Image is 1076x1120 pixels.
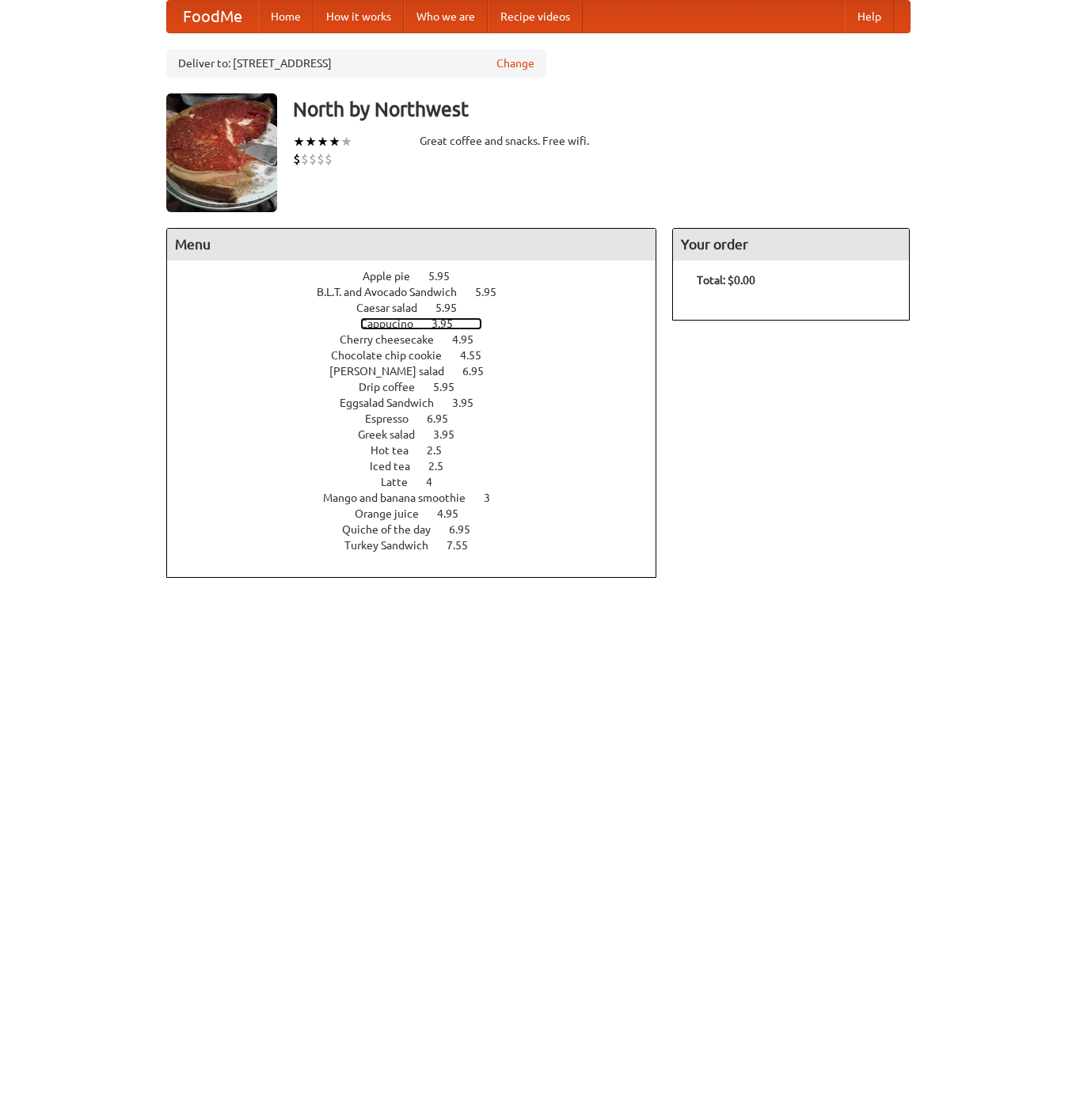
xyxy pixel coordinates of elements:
li: ★ [293,133,305,150]
a: B.L.T. and Avocado Sandwich 5.95 [317,286,526,298]
span: 3 [484,492,506,504]
a: [PERSON_NAME] salad 6.95 [329,365,513,378]
img: angular.jpg [166,93,277,212]
a: Orange juice 4.95 [355,507,488,520]
span: 4.95 [437,507,474,520]
span: Quiche of the day [342,523,447,536]
a: Help [845,1,894,32]
span: Eggsalad Sandwich [340,397,450,409]
span: Mango and banana smoothie [323,492,481,504]
a: Hot tea 2.5 [371,444,471,457]
a: Quiche of the day 6.95 [342,523,500,536]
span: 6.95 [449,523,486,536]
li: $ [309,150,317,168]
li: ★ [305,133,317,150]
a: FoodMe [167,1,258,32]
span: Cherry cheesecake [340,333,450,346]
span: 5.95 [435,302,473,314]
span: Orange juice [355,507,435,520]
span: Hot tea [371,444,424,457]
span: 2.5 [428,460,459,473]
a: Greek salad 3.95 [358,428,484,441]
li: ★ [329,133,340,150]
span: Caesar salad [356,302,433,314]
span: 4.55 [460,349,497,362]
span: Greek salad [358,428,431,441]
span: 5.95 [475,286,512,298]
a: Espresso 6.95 [365,412,477,425]
span: 3.95 [452,397,489,409]
span: Chocolate chip cookie [331,349,458,362]
a: Who we are [404,1,488,32]
span: 5.95 [433,381,470,393]
span: 4.95 [452,333,489,346]
a: Apple pie 5.95 [363,270,479,283]
span: 6.95 [427,412,464,425]
a: Chocolate chip cookie 4.55 [331,349,511,362]
li: $ [293,150,301,168]
span: 5.95 [428,270,466,283]
span: Drip coffee [359,381,431,393]
span: Apple pie [363,270,426,283]
a: Caesar salad 5.95 [356,302,486,314]
span: Iced tea [370,460,426,473]
h4: Your order [673,229,909,260]
span: 7.55 [447,539,484,552]
h4: Menu [167,229,656,260]
a: Cherry cheesecake 4.95 [340,333,503,346]
a: Drip coffee 5.95 [359,381,484,393]
a: Iced tea 2.5 [370,460,473,473]
a: Recipe videos [488,1,583,32]
a: Mango and banana smoothie 3 [323,492,519,504]
span: 4 [426,476,448,488]
div: Great coffee and snacks. Free wifi. [420,133,657,149]
li: ★ [340,133,352,150]
li: ★ [317,133,329,150]
span: [PERSON_NAME] salad [329,365,460,378]
li: $ [301,150,309,168]
b: Total: $0.00 [697,274,755,287]
li: $ [325,150,333,168]
li: $ [317,150,325,168]
h3: North by Northwest [293,93,911,125]
span: 6.95 [462,365,500,378]
span: 3.95 [433,428,470,441]
span: B.L.T. and Avocado Sandwich [317,286,473,298]
span: Espresso [365,412,424,425]
span: Cappucino [360,317,429,330]
a: How it works [314,1,404,32]
span: 3.95 [432,317,469,330]
span: Latte [381,476,424,488]
div: Deliver to: [STREET_ADDRESS] [166,49,546,78]
span: 2.5 [427,444,458,457]
a: Eggsalad Sandwich 3.95 [340,397,503,409]
a: Latte 4 [381,476,462,488]
a: Change [496,55,534,71]
span: Turkey Sandwich [344,539,444,552]
a: Turkey Sandwich 7.55 [344,539,497,552]
a: Home [258,1,314,32]
a: Cappucino 3.95 [360,317,482,330]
